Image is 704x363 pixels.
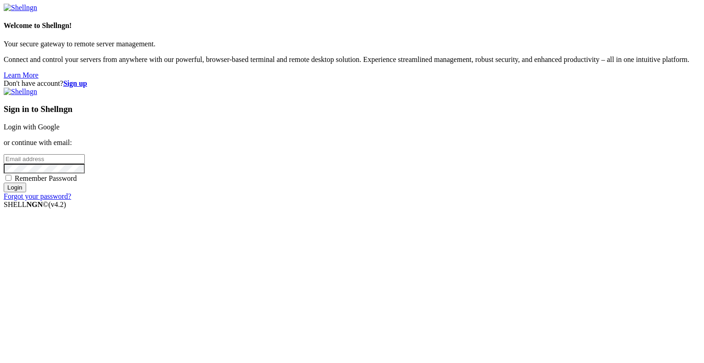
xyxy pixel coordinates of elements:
a: Login with Google [4,123,60,131]
div: Don't have account? [4,79,700,88]
input: Email address [4,154,85,164]
input: Remember Password [5,175,11,181]
img: Shellngn [4,4,37,12]
a: Learn More [4,71,38,79]
span: Remember Password [15,174,77,182]
h3: Sign in to Shellngn [4,104,700,114]
a: Sign up [63,79,87,87]
p: Connect and control your servers from anywhere with our powerful, browser-based terminal and remo... [4,56,700,64]
p: Your secure gateway to remote server management. [4,40,700,48]
span: 4.2.0 [49,201,66,208]
h4: Welcome to Shellngn! [4,22,700,30]
a: Forgot your password? [4,192,71,200]
b: NGN [27,201,43,208]
img: Shellngn [4,88,37,96]
input: Login [4,183,26,192]
span: SHELL © [4,201,66,208]
p: or continue with email: [4,139,700,147]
